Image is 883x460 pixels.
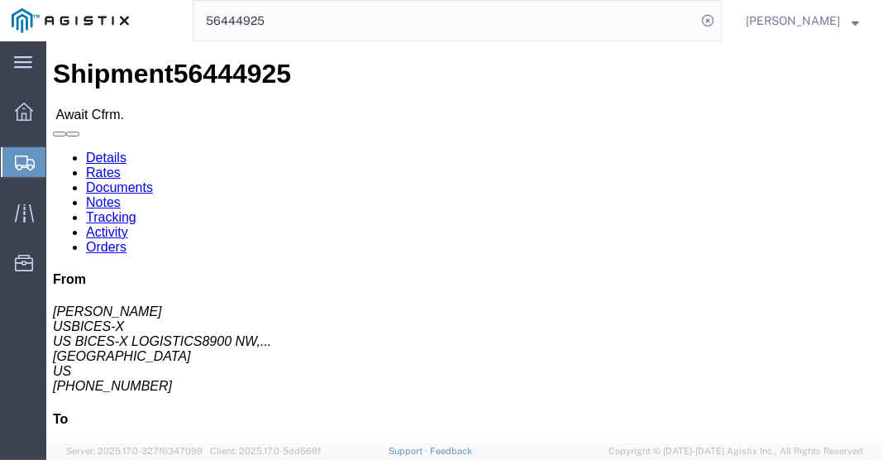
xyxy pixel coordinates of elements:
button: [PERSON_NAME] [745,11,860,31]
a: Feedback [430,446,472,456]
span: Copyright © [DATE]-[DATE] Agistix Inc., All Rights Reserved [609,444,863,458]
span: Server: 2025.17.0-327f6347098 [66,446,203,456]
input: Search for shipment number, reference number [193,1,696,41]
img: logo [12,8,129,33]
span: Tim Rankin [746,12,840,30]
span: Client: 2025.17.0-5dd568f [210,446,321,456]
a: Support [389,446,430,456]
iframe: FS Legacy Container [46,41,883,443]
